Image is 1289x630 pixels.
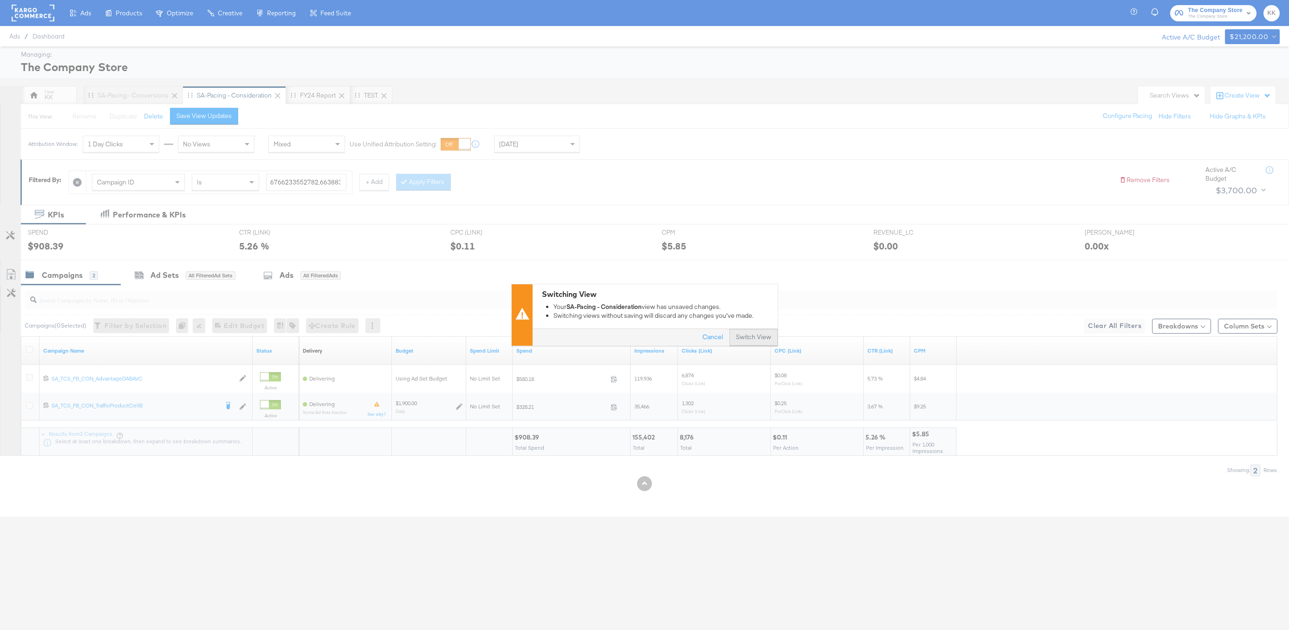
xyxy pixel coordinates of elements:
[553,303,773,312] li: Your view has unsaved changes.
[553,311,773,320] li: Switching views without saving will discard any changes you've made.
[696,329,729,346] button: Cancel
[542,289,773,300] div: Switching View
[566,303,642,311] strong: SA-Pacing - Consideration
[729,329,778,346] button: Switch View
